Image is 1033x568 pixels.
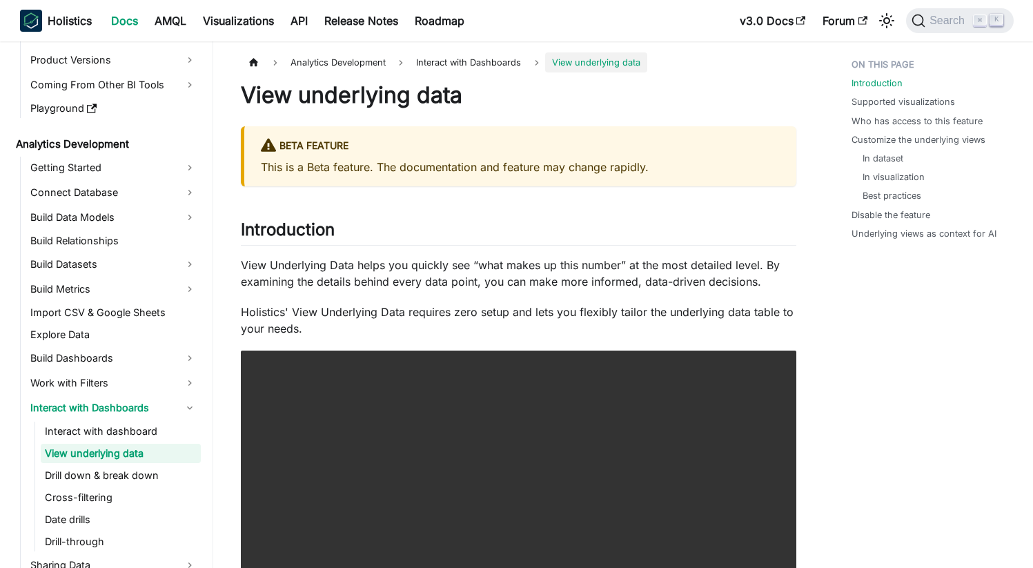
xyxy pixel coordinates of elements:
[26,231,201,251] a: Build Relationships
[545,52,647,72] span: View underlying data
[195,10,282,32] a: Visualizations
[41,510,201,529] a: Date drills
[41,444,201,463] a: View underlying data
[20,10,92,32] a: HolisticsHolistics
[906,8,1013,33] button: Search (Command+K)
[48,12,92,29] b: Holistics
[241,257,796,290] p: View Underlying Data helps you quickly see “what makes up this number” at the most detailed level...
[731,10,814,32] a: v3.0 Docs
[406,10,473,32] a: Roadmap
[241,52,267,72] a: Home page
[26,278,201,300] a: Build Metrics
[41,422,201,441] a: Interact with dashboard
[409,52,528,72] span: Interact with Dashboards
[146,10,195,32] a: AMQL
[852,77,903,90] a: Introduction
[241,304,796,337] p: Holistics' View Underlying Data requires zero setup and lets you flexibly tailor the underlying d...
[316,10,406,32] a: Release Notes
[12,135,201,154] a: Analytics Development
[241,81,796,109] h1: View underlying data
[863,152,903,165] a: In dataset
[852,95,955,108] a: Supported visualizations
[973,14,987,27] kbd: ⌘
[241,52,796,72] nav: Breadcrumbs
[41,488,201,507] a: Cross-filtering
[6,41,213,568] nav: Docs sidebar
[814,10,876,32] a: Forum
[26,303,201,322] a: Import CSV & Google Sheets
[20,10,42,32] img: Holistics
[26,347,201,369] a: Build Dashboards
[863,189,921,202] a: Best practices
[26,253,201,275] a: Build Datasets
[26,182,201,204] a: Connect Database
[26,74,201,96] a: Coming From Other BI Tools
[26,49,201,71] a: Product Versions
[26,325,201,344] a: Explore Data
[261,159,780,175] p: This is a Beta feature. The documentation and feature may change rapidly.
[26,157,201,179] a: Getting Started
[241,219,796,246] h2: Introduction
[852,133,985,146] a: Customize the underlying views
[284,52,393,72] span: Analytics Development
[863,170,925,184] a: In visualization
[103,10,146,32] a: Docs
[852,227,996,240] a: Underlying views as context for AI
[282,10,316,32] a: API
[990,14,1003,26] kbd: K
[925,14,973,27] span: Search
[852,115,983,128] a: Who has access to this feature
[876,10,898,32] button: Switch between dark and light mode (currently light mode)
[26,99,201,118] a: Playground
[26,372,201,394] a: Work with Filters
[41,466,201,485] a: Drill down & break down
[26,397,201,419] a: Interact with Dashboards
[26,206,201,228] a: Build Data Models
[852,208,930,222] a: Disable the feature
[41,532,201,551] a: Drill-through
[261,137,780,155] div: BETA FEATURE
